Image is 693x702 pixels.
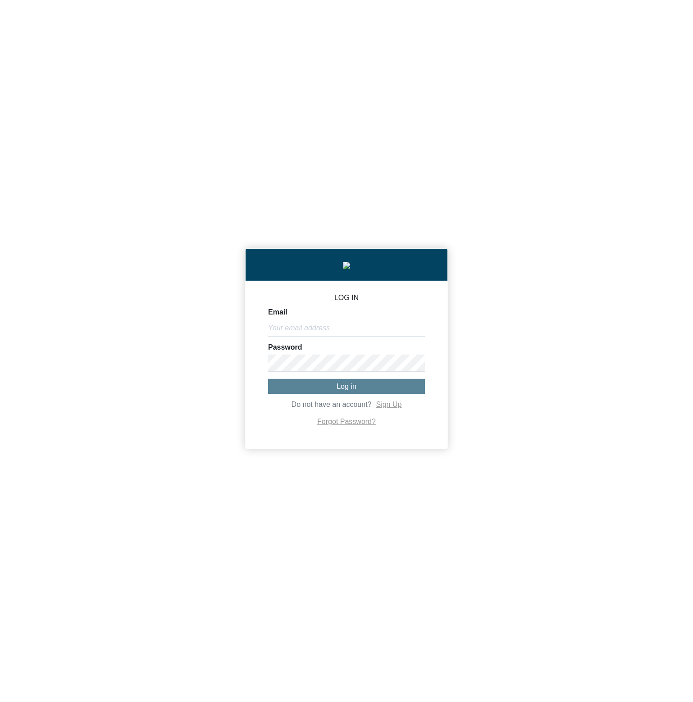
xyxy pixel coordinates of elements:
[292,401,372,408] span: Do not have an account?
[337,383,356,390] span: Log in
[268,309,287,316] label: Email
[317,418,376,425] a: Forgot Password?
[343,262,350,269] img: insight-logo-2.png
[268,319,425,337] input: Your email address
[268,294,425,301] p: LOG IN
[376,401,401,408] a: Sign Up
[268,379,425,394] button: Log in
[268,344,302,351] label: Password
